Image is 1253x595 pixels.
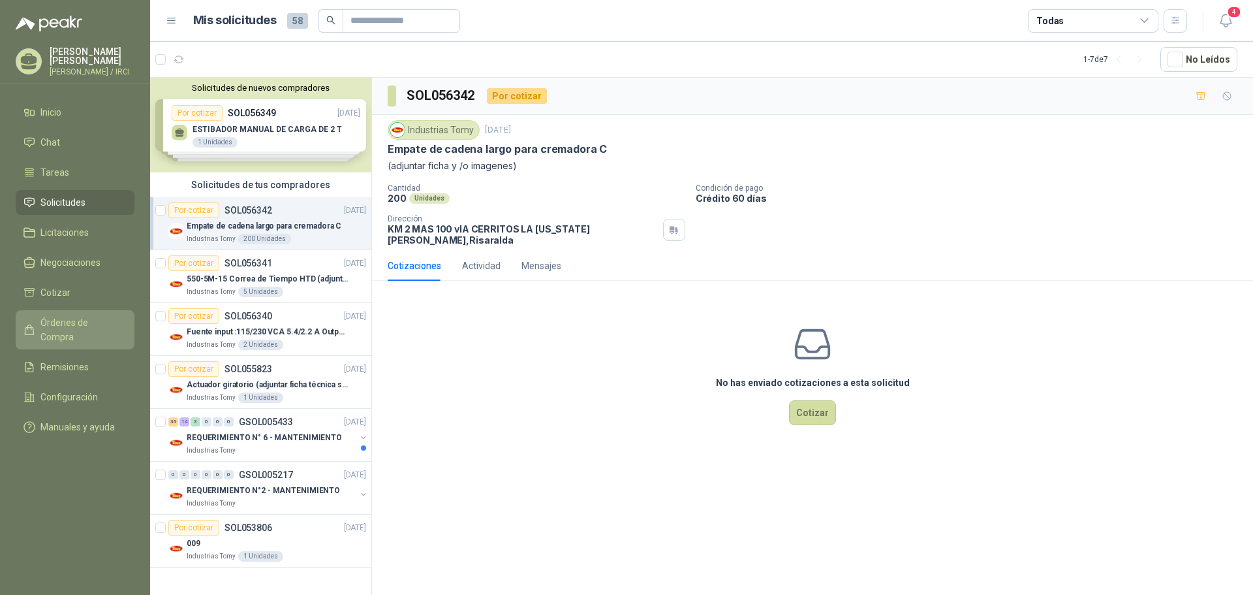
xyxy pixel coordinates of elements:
[40,420,115,434] span: Manuales y ayuda
[16,280,134,305] a: Cotizar
[16,250,134,275] a: Negociaciones
[224,364,272,374] p: SOL055823
[344,257,366,270] p: [DATE]
[150,172,371,197] div: Solicitudes de tus compradores
[187,326,349,338] p: Fuente input :115/230 VCA 5.4/2.2 A Output: 24 VDC 10 A 47-63 Hz
[50,47,134,65] p: [PERSON_NAME] [PERSON_NAME]
[40,105,61,120] span: Inicio
[407,86,476,106] h3: SOL056342
[344,416,366,428] p: [DATE]
[179,417,189,426] div: 14
[168,520,219,536] div: Por cotizar
[168,255,219,271] div: Por cotizar
[40,135,60,150] span: Chat
[224,470,234,479] div: 0
[238,340,283,350] div: 2 Unidades
[239,417,293,426] p: GSOL005433
[213,470,223,479] div: 0
[168,382,184,398] img: Company Logo
[193,11,277,30] h1: Mis solicitudes
[168,276,184,292] img: Company Logo
[187,485,340,497] p: REQUERIMIENTO N°2 - MANTENIMIENTO
[238,551,283,562] div: 1 Unidades
[168,361,219,377] div: Por cotizar
[16,160,134,185] a: Tareas
[40,285,70,300] span: Cotizar
[390,123,405,137] img: Company Logo
[50,68,134,76] p: [PERSON_NAME] / IRCI
[16,190,134,215] a: Solicitudes
[187,273,349,285] p: 550-5M-15 Correa de Tiempo HTD (adjuntar ficha y /o imagenes)
[150,356,371,409] a: Por cotizarSOL055823[DATE] Company LogoActuador giratorio (adjuntar ficha técnica si es diferente...
[150,78,371,172] div: Solicitudes de nuevos compradoresPor cotizarSOL056349[DATE] ESTIBADOR MANUAL DE CARGA DE 2 T1 Uni...
[388,120,480,140] div: Industrias Tomy
[187,538,200,550] p: 009
[1160,47,1237,72] button: No Leídos
[16,130,134,155] a: Chat
[1036,14,1064,28] div: Todas
[16,355,134,379] a: Remisiones
[40,315,122,344] span: Órdenes de Compra
[487,88,547,104] div: Por cotizar
[388,214,658,223] p: Dirección
[462,259,501,273] div: Actividad
[224,206,272,215] p: SOL056342
[40,195,85,210] span: Solicitudes
[1214,9,1237,33] button: 4
[191,417,200,426] div: 3
[168,202,219,218] div: Por cotizar
[168,470,178,479] div: 0
[168,467,369,509] a: 0 0 0 0 0 0 GSOL005217[DATE] Company LogoREQUERIMIENTO N°2 - MANTENIMIENTOIndustrias Tomy
[40,390,98,404] span: Configuración
[344,522,366,534] p: [DATE]
[168,435,184,451] img: Company Logo
[388,193,407,204] p: 200
[187,393,236,403] p: Industrias Tomy
[168,488,184,504] img: Company Logo
[168,414,369,456] a: 36 14 3 0 0 0 GSOL005433[DATE] Company LogoREQUERIMIENTO N° 6 - MANTENIMIENTOIndustrias Tomy
[696,184,1248,193] p: Condición de pago
[239,470,293,479] p: GSOL005217
[187,432,342,444] p: REQUERIMIENTO N° 6 - MANTENIMIENTO
[287,13,308,29] span: 58
[187,220,341,233] p: Empate de cadena largo para cremadora C
[168,541,184,556] img: Company Logo
[16,220,134,245] a: Licitaciones
[150,515,371,568] a: Por cotizarSOL053806[DATE] Company Logo009Industrias Tomy1 Unidades
[485,124,511,137] p: [DATE]
[16,16,82,31] img: Logo peakr
[16,310,134,349] a: Órdenes de Compra
[238,234,291,244] div: 200 Unidades
[224,523,272,532] p: SOL053806
[409,193,450,204] div: Unidades
[326,16,335,25] span: search
[187,445,236,456] p: Industrias Tomy
[150,197,371,250] a: Por cotizarSOL056342[DATE] Company LogoEmpate de cadena largo para cremadora CIndustrias Tomy200 ...
[16,100,134,125] a: Inicio
[388,159,1237,173] p: (adjuntar ficha y /o imagenes)
[202,470,211,479] div: 0
[168,329,184,345] img: Company Logo
[344,310,366,323] p: [DATE]
[344,469,366,481] p: [DATE]
[40,225,89,240] span: Licitaciones
[187,340,236,350] p: Industrias Tomy
[344,363,366,376] p: [DATE]
[40,165,69,180] span: Tareas
[1083,49,1150,70] div: 1 - 7 de 7
[40,360,89,374] span: Remisiones
[696,193,1248,204] p: Crédito 60 días
[187,498,236,509] p: Industrias Tomy
[150,250,371,303] a: Por cotizarSOL056341[DATE] Company Logo550-5M-15 Correa de Tiempo HTD (adjuntar ficha y /o imagen...
[202,417,211,426] div: 0
[168,223,184,239] img: Company Logo
[168,308,219,324] div: Por cotizar
[187,379,349,391] p: Actuador giratorio (adjuntar ficha técnica si es diferente a festo)
[155,83,366,93] button: Solicitudes de nuevos compradores
[179,470,189,479] div: 0
[388,142,607,156] p: Empate de cadena largo para cremadora C
[213,417,223,426] div: 0
[16,415,134,440] a: Manuales y ayuda
[224,259,272,268] p: SOL056341
[224,417,234,426] div: 0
